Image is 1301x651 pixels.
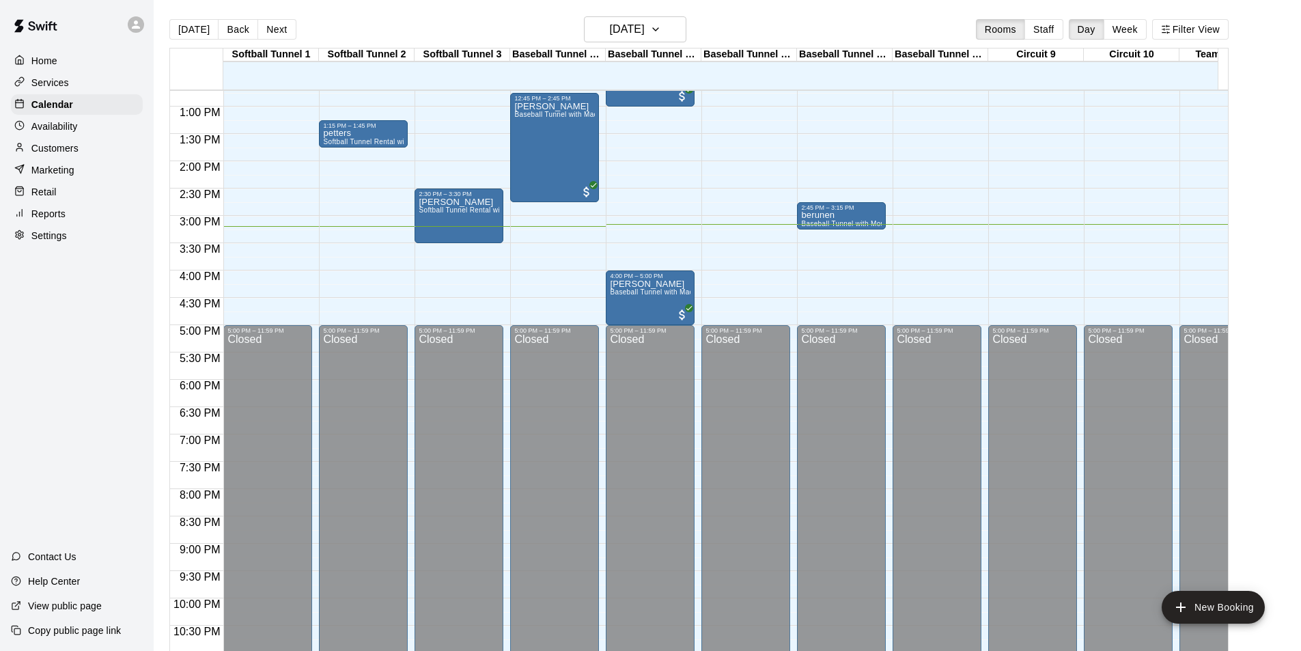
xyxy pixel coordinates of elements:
[323,138,440,146] span: Softball Tunnel Rental with Machine
[31,98,73,111] p: Calendar
[510,49,606,61] div: Baseball Tunnel 4 (Machine)
[606,271,695,325] div: 4:00 PM – 5:00 PM: Sean Mucci
[176,516,224,528] span: 8:30 PM
[675,308,689,322] span: All customers have paid
[176,271,224,282] span: 4:00 PM
[176,380,224,391] span: 6:00 PM
[31,141,79,155] p: Customers
[988,49,1084,61] div: Circuit 9
[176,462,224,473] span: 7:30 PM
[514,327,595,334] div: 5:00 PM – 11:59 PM
[11,182,143,202] a: Retail
[257,19,296,40] button: Next
[584,16,686,42] button: [DATE]
[610,327,690,334] div: 5:00 PM – 11:59 PM
[1069,19,1104,40] button: Day
[797,49,893,61] div: Baseball Tunnel 7 (Mound/Machine)
[319,49,415,61] div: Softball Tunnel 2
[176,107,224,118] span: 1:00 PM
[31,185,57,199] p: Retail
[1088,327,1169,334] div: 5:00 PM – 11:59 PM
[227,327,308,334] div: 5:00 PM – 11:59 PM
[415,49,510,61] div: Softball Tunnel 3
[514,95,595,102] div: 12:45 PM – 2:45 PM
[1162,591,1265,624] button: add
[797,202,886,230] div: 2:45 PM – 3:15 PM: berunen
[176,544,224,555] span: 9:00 PM
[606,49,701,61] div: Baseball Tunnel 5 (Machine)
[11,138,143,158] a: Customers
[176,161,224,173] span: 2:00 PM
[31,54,57,68] p: Home
[992,327,1073,334] div: 5:00 PM – 11:59 PM
[801,204,882,211] div: 2:45 PM – 3:15 PM
[176,216,224,227] span: 3:00 PM
[419,191,499,197] div: 2:30 PM – 3:30 PM
[11,160,143,180] a: Marketing
[1184,327,1264,334] div: 5:00 PM – 11:59 PM
[11,72,143,93] a: Services
[176,352,224,364] span: 5:30 PM
[223,49,319,61] div: Softball Tunnel 1
[610,273,690,279] div: 4:00 PM – 5:00 PM
[701,49,797,61] div: Baseball Tunnel 6 (Machine)
[801,327,882,334] div: 5:00 PM – 11:59 PM
[218,19,258,40] button: Back
[176,489,224,501] span: 8:00 PM
[11,204,143,224] a: Reports
[31,120,78,133] p: Availability
[610,20,645,39] h6: [DATE]
[415,189,503,243] div: 2:30 PM – 3:30 PM: montoya
[28,550,76,564] p: Contact Us
[11,225,143,246] a: Settings
[1152,19,1229,40] button: Filter View
[11,51,143,71] a: Home
[580,185,593,199] span: All customers have paid
[28,624,121,637] p: Copy public page link
[514,111,611,118] span: Baseball Tunnel with Machine
[28,574,80,588] p: Help Center
[1179,49,1275,61] div: Team Room 1
[28,599,102,613] p: View public page
[31,163,74,177] p: Marketing
[1024,19,1063,40] button: Staff
[1104,19,1147,40] button: Week
[801,220,893,227] span: Baseball Tunnel with Mound
[176,298,224,309] span: 4:30 PM
[176,134,224,146] span: 1:30 PM
[176,434,224,446] span: 7:00 PM
[893,49,988,61] div: Baseball Tunnel 8 (Mound)
[1084,49,1179,61] div: Circuit 10
[176,407,224,419] span: 6:30 PM
[176,243,224,255] span: 3:30 PM
[976,19,1025,40] button: Rooms
[323,122,404,129] div: 1:15 PM – 1:45 PM
[675,89,689,103] span: All customers have paid
[323,327,404,334] div: 5:00 PM – 11:59 PM
[169,19,219,40] button: [DATE]
[510,93,599,202] div: 12:45 PM – 2:45 PM: lincoln jacobs
[897,327,977,334] div: 5:00 PM – 11:59 PM
[170,626,223,637] span: 10:30 PM
[176,189,224,200] span: 2:30 PM
[31,76,69,89] p: Services
[705,327,786,334] div: 5:00 PM – 11:59 PM
[319,120,408,148] div: 1:15 PM – 1:45 PM: petters
[176,571,224,583] span: 9:30 PM
[176,325,224,337] span: 5:00 PM
[419,327,499,334] div: 5:00 PM – 11:59 PM
[31,207,66,221] p: Reports
[11,94,143,115] a: Calendar
[419,206,535,214] span: Softball Tunnel Rental with Machine
[31,229,67,243] p: Settings
[610,288,707,296] span: Baseball Tunnel with Machine
[11,116,143,137] a: Availability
